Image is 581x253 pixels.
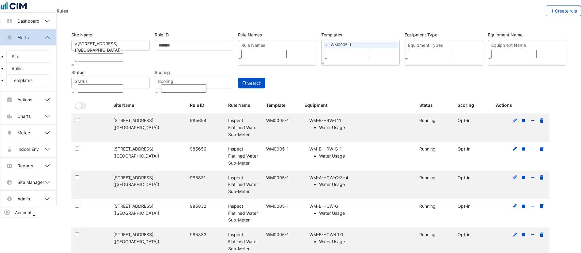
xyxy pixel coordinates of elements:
[458,203,489,210] div: Opt-in
[322,60,324,65] span: Clear
[319,124,412,131] li: Water Usage
[266,146,297,153] div: WM0005-1
[6,35,13,41] app-icon: Alerts
[190,231,221,238] div: 985833
[113,231,183,245] div: [STREET_ADDRESS] ([GEOGRAPHIC_DATA])
[0,29,56,46] button: Alerts
[309,146,412,160] li: WM-B-HRW-G-1
[458,174,489,181] div: Opt-in
[521,203,526,209] a: Stop Rule
[530,146,536,151] a: Opt-out
[521,232,526,237] a: Stop Rule
[228,117,259,138] div: Inspect Flatlined Water Sub-Meter
[521,118,526,123] a: Stop Rule
[6,62,50,74] a: Rules
[488,29,523,40] label: Equipment Name
[113,117,183,131] div: [STREET_ADDRESS] ([GEOGRAPHIC_DATA])
[419,146,450,153] div: Running
[6,179,13,185] app-icon: Site Manager
[113,203,183,217] div: [STREET_ADDRESS] ([GEOGRAPHIC_DATA])
[72,62,74,67] span: Clear
[309,231,412,245] li: WM-B-HCW-L1-1
[155,29,169,40] label: Rule ID
[419,174,450,181] div: Running
[228,174,259,195] div: Inspect Flatlined Water Sub-Meter
[458,146,489,153] div: Opt-in
[228,203,259,224] div: Inspect Flatlined Water Sub-Meter
[72,62,74,67] span: ×
[539,146,545,151] a: Delete Rule
[319,210,412,217] li: Water Usage
[6,74,50,86] a: Templates
[0,141,56,157] button: Indoor Env
[512,118,518,123] a: Edit Rule
[419,102,450,109] div: Status
[324,42,329,48] span: ×
[0,108,56,124] button: Charts
[190,117,221,124] div: 985654
[309,117,412,131] li: WM-B-HRW-L11
[0,174,56,190] button: Site Manager
[6,196,13,202] app-icon: Admin
[17,129,31,136] span: Meters
[521,175,526,180] a: Stop Rule
[158,78,233,84] div: Scoring
[17,162,33,169] span: Reports
[6,113,13,119] app-icon: Charts
[530,232,536,237] a: Opt-out
[75,41,77,46] span: ×
[190,102,221,109] div: Rule ID
[75,41,121,53] span: [STREET_ADDRESS] ([GEOGRAPHIC_DATA])
[238,78,266,88] button: Search
[6,97,13,103] app-icon: Actions
[71,29,92,40] label: Site Name
[15,209,32,216] span: Account
[266,102,297,109] div: Template
[0,125,56,141] button: Meters
[539,118,545,123] a: Delete Rule
[419,231,450,238] div: Running
[309,203,412,217] li: WM-B-HCW-G
[309,174,412,188] li: WM-A-HCW-G-3+4
[322,60,324,65] span: ×
[530,175,536,180] a: Opt-out
[17,179,44,185] span: Site Manager
[155,67,170,78] label: Scoring
[539,232,545,237] a: Delete Rule
[71,67,84,78] label: Status
[496,102,546,109] div: Actions
[190,146,221,153] div: 985656
[0,46,56,91] div: Alerts
[6,50,50,62] a: Site
[458,102,489,109] div: Scoring
[228,231,259,252] div: Inspect Flatlined Water Sub-Meter
[266,117,297,124] div: WM0005-1
[512,203,518,209] a: Edit Rule
[113,146,183,160] div: [STREET_ADDRESS] ([GEOGRAPHIC_DATA])
[6,163,13,169] app-icon: Reports
[530,203,536,209] a: Opt-out
[228,102,259,109] div: Rule Name
[190,174,221,181] div: 985831
[6,130,13,136] app-icon: Meters
[458,231,489,238] div: Opt-in
[57,8,68,14] div: Rules
[17,195,30,202] span: Admin
[304,102,412,109] div: Equipment
[319,238,412,245] li: Water Usage
[419,203,450,210] div: Running
[240,42,316,50] div: Rule Names
[0,13,56,29] button: Dashboard
[319,153,412,160] li: Water Usage
[113,102,183,109] div: Site Name
[75,78,149,84] div: Status
[512,146,518,151] a: Edit Rule
[17,146,39,152] span: Indoor Env
[512,232,518,237] a: Edit Rule
[0,191,56,207] button: Admin
[238,29,262,40] label: Rule Names
[539,203,545,209] a: Delete Rule
[530,118,536,123] a: Opt-out
[521,146,526,151] a: Stop Rule
[419,117,450,124] div: Running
